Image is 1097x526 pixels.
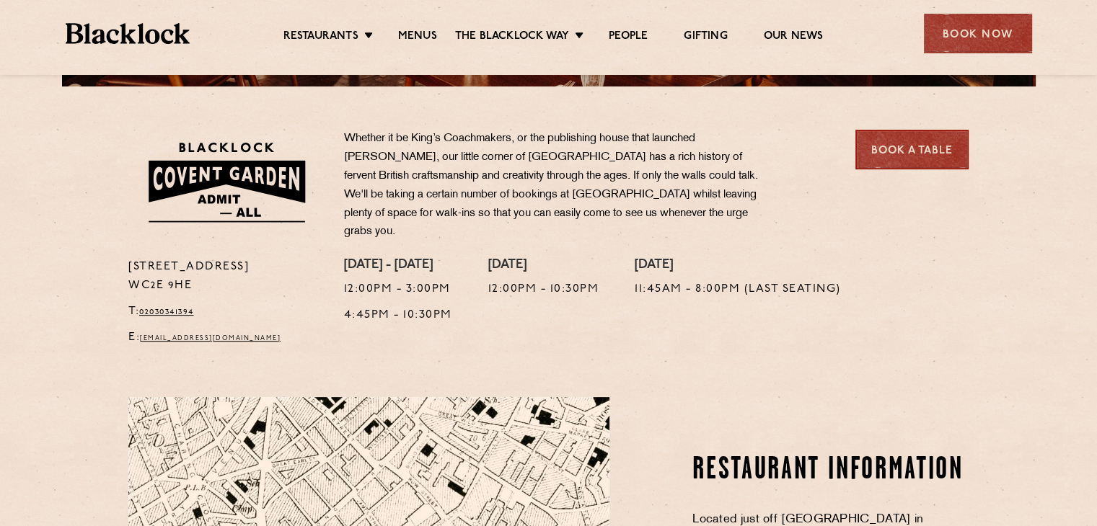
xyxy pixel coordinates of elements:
[344,130,770,241] p: Whether it be King’s Coachmakers, or the publishing house that launched [PERSON_NAME], our little...
[924,14,1032,53] div: Book Now
[635,258,841,274] h4: [DATE]
[692,453,969,489] h2: Restaurant information
[283,30,358,45] a: Restaurants
[344,306,452,325] p: 4:45pm - 10:30pm
[66,23,190,44] img: BL_Textured_Logo-footer-cropped.svg
[128,130,322,234] img: BLA_1470_CoventGarden_Website_Solid.svg
[488,280,599,299] p: 12:00pm - 10:30pm
[764,30,824,45] a: Our News
[140,335,281,342] a: [EMAIL_ADDRESS][DOMAIN_NAME]
[455,30,569,45] a: The Blacklock Way
[684,30,727,45] a: Gifting
[488,258,599,274] h4: [DATE]
[635,280,841,299] p: 11:45am - 8:00pm (Last Seating)
[128,258,322,295] p: [STREET_ADDRESS] WC2E 9HE
[128,303,322,321] p: T:
[609,30,648,45] a: People
[398,30,437,45] a: Menus
[128,329,322,347] p: E:
[344,258,452,274] h4: [DATE] - [DATE]
[139,308,194,316] a: 02030341394
[855,130,969,169] a: Book a Table
[344,280,452,299] p: 12:00pm - 3:00pm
